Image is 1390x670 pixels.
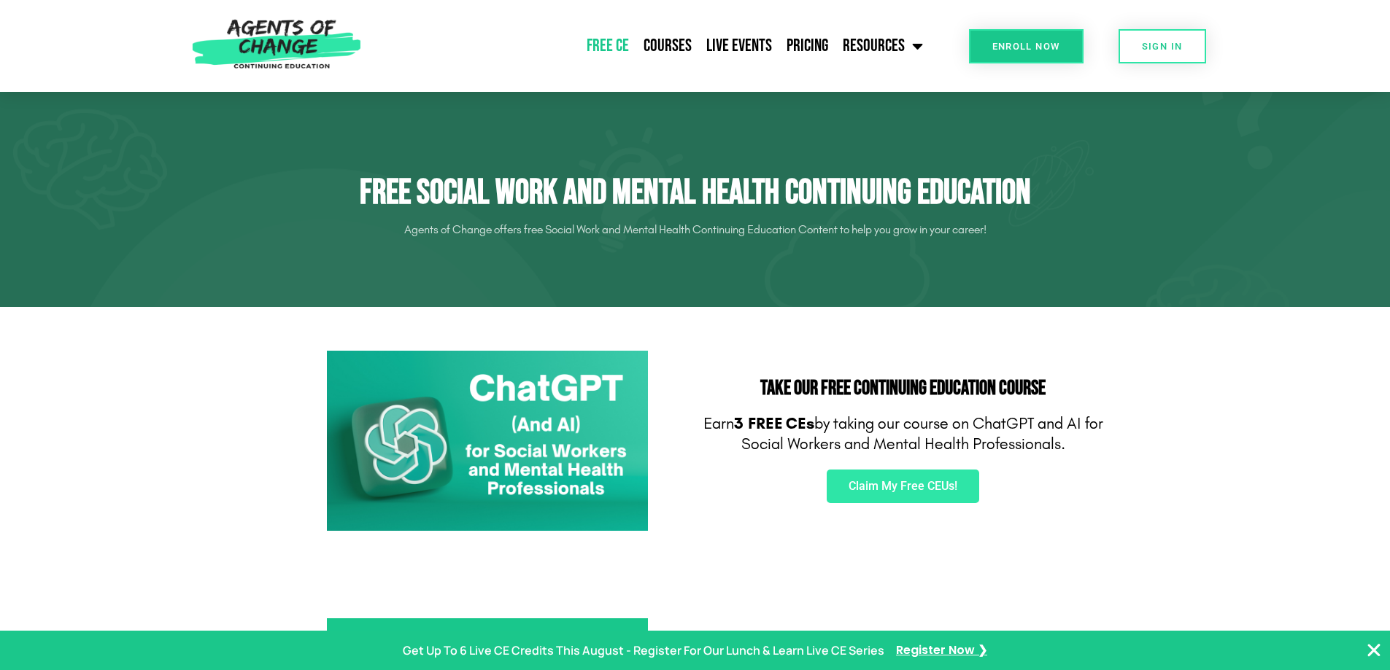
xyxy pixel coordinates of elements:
[969,29,1084,63] a: Enroll Now
[287,218,1104,241] p: Agents of Change offers free Social Work and Mental Health Continuing Education Content to help y...
[703,378,1104,399] h2: Take Our FREE Continuing Education Course
[368,28,930,64] nav: Menu
[992,42,1060,51] span: Enroll Now
[287,172,1104,214] h1: Free Social Work and Mental Health Continuing Education
[1119,29,1206,63] a: SIGN IN
[896,640,987,661] a: Register Now ❯
[703,413,1104,455] p: Earn by taking our course on ChatGPT and AI for Social Workers and Mental Health Professionals.
[827,470,979,503] a: Claim My Free CEUs!
[403,640,884,661] p: Get Up To 6 Live CE Credits This August - Register For Our Lunch & Learn Live CE Series
[636,28,699,64] a: Courses
[699,28,779,64] a: Live Events
[734,414,814,433] b: 3 FREE CEs
[1142,42,1183,51] span: SIGN IN
[779,28,835,64] a: Pricing
[835,28,930,64] a: Resources
[1365,642,1383,659] button: Close Banner
[579,28,636,64] a: Free CE
[849,480,957,492] span: Claim My Free CEUs!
